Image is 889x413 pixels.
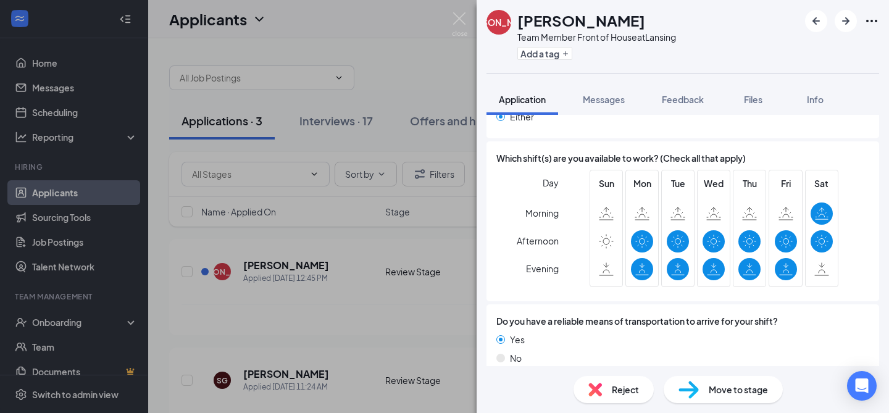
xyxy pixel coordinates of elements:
[838,14,853,28] svg: ArrowRight
[807,94,824,105] span: Info
[744,94,762,105] span: Files
[517,31,676,43] div: Team Member Front of House at Lansing
[496,314,778,328] span: Do you have a reliable means of transportation to arrive for your shift?
[703,177,725,190] span: Wed
[709,383,768,396] span: Move to stage
[847,371,877,401] div: Open Intercom Messenger
[583,94,625,105] span: Messages
[510,333,525,346] span: Yes
[562,50,569,57] svg: Plus
[463,16,535,28] div: [PERSON_NAME]
[805,10,827,32] button: ArrowLeftNew
[738,177,761,190] span: Thu
[517,230,559,252] span: Afternoon
[612,383,639,396] span: Reject
[775,177,797,190] span: Fri
[667,177,689,190] span: Tue
[517,47,572,60] button: PlusAdd a tag
[811,177,833,190] span: Sat
[510,110,534,123] span: Either
[631,177,653,190] span: Mon
[525,202,559,224] span: Morning
[662,94,704,105] span: Feedback
[595,177,617,190] span: Sun
[809,14,824,28] svg: ArrowLeftNew
[510,351,522,365] span: No
[543,176,559,190] span: Day
[499,94,546,105] span: Application
[517,10,645,31] h1: [PERSON_NAME]
[835,10,857,32] button: ArrowRight
[496,151,746,165] span: Which shift(s) are you available to work? (Check all that apply)
[526,257,559,280] span: Evening
[864,14,879,28] svg: Ellipses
